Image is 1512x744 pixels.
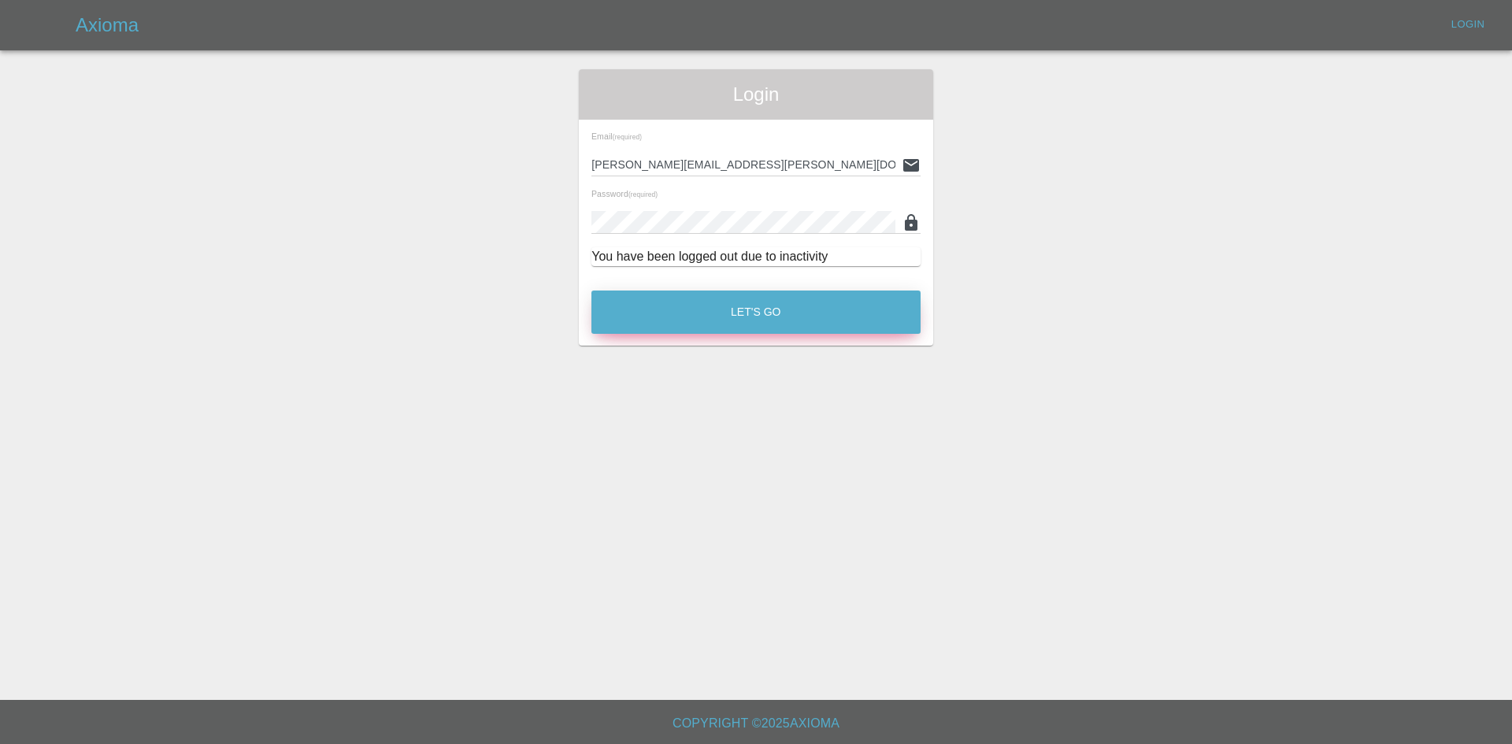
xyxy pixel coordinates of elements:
button: Let's Go [591,291,921,334]
span: Password [591,189,658,198]
h6: Copyright © 2025 Axioma [13,713,1499,735]
small: (required) [628,191,658,198]
a: Login [1443,13,1493,37]
div: You have been logged out due to inactivity [591,247,921,266]
h5: Axioma [76,13,139,38]
span: Email [591,131,642,141]
span: Login [591,82,921,107]
small: (required) [613,134,642,141]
